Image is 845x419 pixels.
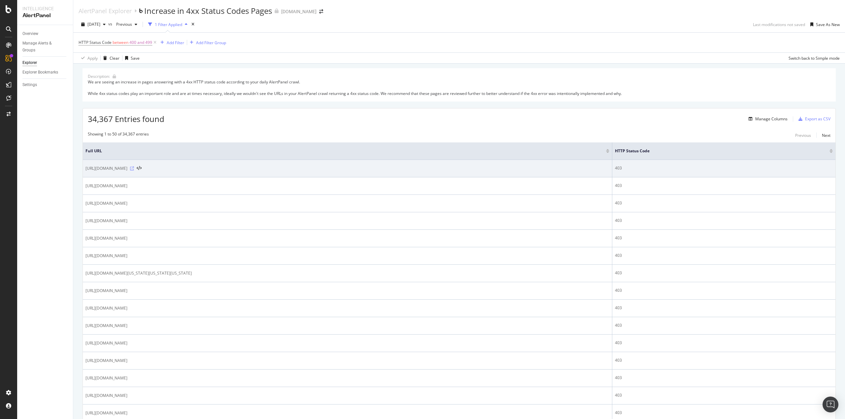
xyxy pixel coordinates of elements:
span: [URL][DOMAIN_NAME] [85,165,127,172]
div: Settings [22,81,37,88]
span: [URL][DOMAIN_NAME] [85,375,127,381]
a: Settings [22,81,68,88]
div: 403 [615,253,833,258]
div: Description: [88,74,110,79]
button: Previous [114,19,140,30]
div: Manage Columns [755,116,788,122]
div: AlertPanel [22,12,68,19]
div: 403 [615,305,833,311]
div: 403 [615,270,833,276]
span: between [113,40,128,45]
div: We are seeing an increase in pages answering with a 4xx HTTP status code according to your daily ... [88,79,830,96]
div: arrow-right-arrow-left [319,9,323,14]
div: 403 [615,287,833,293]
button: Add Filter Group [187,39,226,46]
div: 403 [615,357,833,363]
div: 403 [615,392,833,398]
div: Add Filter Group [196,40,226,45]
span: HTTP Status Code [79,40,112,45]
span: [URL][DOMAIN_NAME] [85,183,127,189]
span: [URL][DOMAIN_NAME][US_STATE][US_STATE][US_STATE] [85,270,192,277]
a: Explorer [22,59,68,66]
button: 1 Filter Applied [146,19,190,30]
span: [URL][DOMAIN_NAME] [85,253,127,259]
div: Open Intercom Messenger [823,397,838,412]
div: Explorer Bookmarks [22,69,58,76]
div: Last modifications not saved [753,22,805,27]
span: [URL][DOMAIN_NAME] [85,200,127,207]
div: 403 [615,165,833,171]
div: Clear [110,55,119,61]
button: Manage Columns [746,115,788,123]
span: Previous [114,21,132,27]
button: Export as CSV [796,114,830,124]
button: [DATE] [79,19,108,30]
span: [URL][DOMAIN_NAME] [85,305,127,312]
div: Switch back to Simple mode [789,55,840,61]
div: times [190,21,196,28]
span: [URL][DOMAIN_NAME] [85,340,127,346]
div: 403 [615,322,833,328]
button: Add Filter [158,39,184,46]
span: HTTP Status Code [615,148,820,154]
div: 403 [615,200,833,206]
button: Apply [79,53,98,63]
button: Switch back to Simple mode [786,53,840,63]
a: Visit Online Page [130,166,134,170]
div: 403 [615,410,833,416]
div: 1 Filter Applied [155,22,182,27]
a: AlertPanel Explorer [79,7,132,15]
span: [URL][DOMAIN_NAME] [85,218,127,224]
span: vs [108,21,114,27]
div: Apply [87,55,98,61]
div: Showing 1 to 50 of 34,367 entries [88,131,149,139]
button: Next [822,131,830,139]
div: 403 [615,340,833,346]
span: Full URL [85,148,596,154]
span: [URL][DOMAIN_NAME] [85,322,127,329]
div: Overview [22,30,38,37]
div: Next [822,133,830,138]
a: Explorer Bookmarks [22,69,68,76]
div: Intelligence [22,5,68,12]
div: 403 [615,218,833,224]
button: View HTML Source [137,166,142,171]
span: [URL][DOMAIN_NAME] [85,410,127,416]
div: 403 [615,183,833,189]
button: Previous [795,131,811,139]
div: Export as CSV [805,116,830,122]
button: Save [122,53,140,63]
span: 2025 Oct. 5th [87,21,100,27]
div: Previous [795,133,811,138]
div: Save [131,55,140,61]
div: Add Filter [167,40,184,45]
a: Overview [22,30,68,37]
button: Clear [101,53,119,63]
button: Save As New [808,19,840,30]
div: 403 [615,375,833,381]
div: Explorer [22,59,37,66]
div: Increase in 4xx Status Codes Pages [144,5,272,16]
span: [URL][DOMAIN_NAME] [85,392,127,399]
a: Manage Alerts & Groups [22,40,68,54]
span: [URL][DOMAIN_NAME] [85,357,127,364]
div: [DOMAIN_NAME] [281,8,317,15]
div: Manage Alerts & Groups [22,40,62,54]
span: 400 and 499 [129,38,152,47]
span: 34,367 Entries found [88,113,164,124]
span: [URL][DOMAIN_NAME] [85,235,127,242]
div: 403 [615,235,833,241]
div: Save As New [816,22,840,27]
span: [URL][DOMAIN_NAME] [85,287,127,294]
